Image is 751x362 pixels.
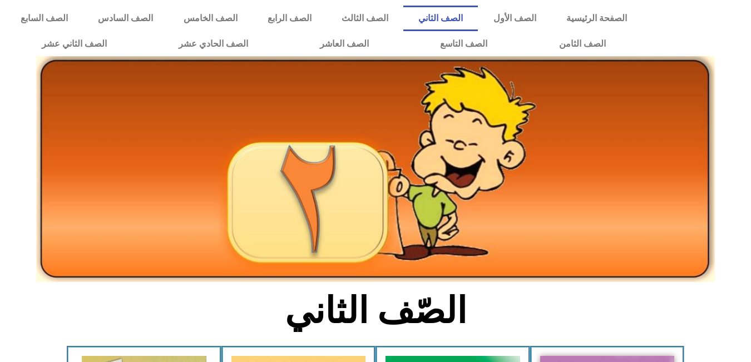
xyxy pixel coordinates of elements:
[478,6,551,31] a: الصف الأول
[551,6,642,31] a: الصفحة الرئيسية
[523,31,642,57] a: الصف الثامن
[192,289,560,333] h2: الصّف الثاني
[327,6,403,31] a: الصف الثالث
[6,31,142,57] a: الصف الثاني عشر
[403,6,478,31] a: الصف الثاني
[142,31,284,57] a: الصف الحادي عشر
[6,6,83,31] a: الصف السابع
[284,31,404,57] a: الصف العاشر
[83,6,168,31] a: الصف السادس
[404,31,523,57] a: الصف التاسع
[169,6,253,31] a: الصف الخامس
[253,6,327,31] a: الصف الرابع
